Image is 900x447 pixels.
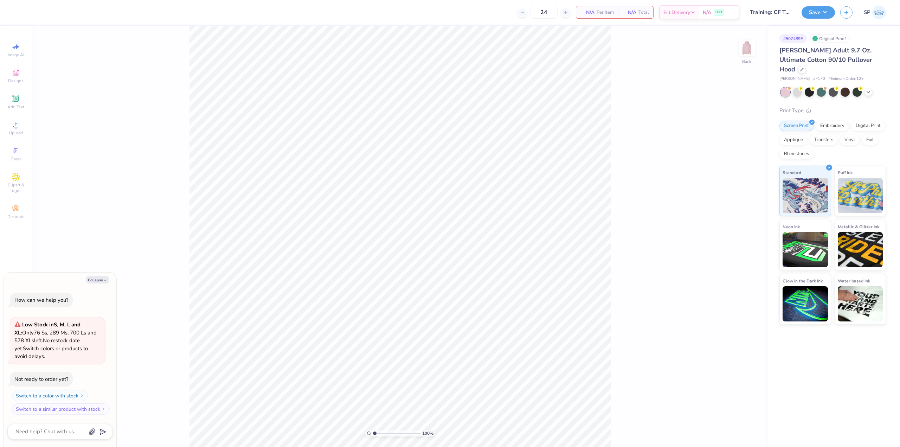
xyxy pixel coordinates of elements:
[802,6,835,19] button: Save
[11,156,21,162] span: Greek
[779,149,814,159] div: Rhinestones
[838,223,879,230] span: Metallic & Glitter Ink
[783,223,800,230] span: Neon Ink
[864,6,886,19] a: SP
[663,9,690,16] span: Est. Delivery
[838,232,883,267] img: Metallic & Glitter Ink
[14,296,69,304] div: How can we help you?
[872,6,886,19] img: Sean Pondales
[638,9,649,16] span: Total
[779,76,810,82] span: [PERSON_NAME]
[80,394,84,398] img: Switch to a color with stock
[810,135,838,145] div: Transfers
[102,407,106,411] img: Switch to a similar product with stock
[783,286,828,321] img: Glow in the Dark Ink
[715,10,723,15] span: FREE
[783,178,828,213] img: Standard
[597,9,614,16] span: Per Item
[862,135,878,145] div: Foil
[851,121,885,131] div: Digital Print
[813,76,825,82] span: # F170
[838,277,870,285] span: Water based Ink
[7,104,24,110] span: Add Text
[779,46,872,74] span: [PERSON_NAME] Adult 9.7 Oz. Ultimate Cotton 90/10 Pullover Hood
[86,276,109,283] button: Collapse
[816,121,849,131] div: Embroidery
[864,8,870,17] span: SP
[779,107,886,115] div: Print Type
[14,376,69,383] div: Not ready to order yet?
[783,277,823,285] span: Glow in the Dark Ink
[14,321,97,360] span: Only 76 Ss, 289 Ms, 700 Ls and 578 XLs left. Switch colors or products to avoid delays.
[838,169,853,176] span: Puff Ink
[12,403,110,415] button: Switch to a similar product with stock
[622,9,636,16] span: N/A
[7,214,24,219] span: Decorate
[4,182,28,193] span: Clipart & logos
[745,5,796,19] input: Untitled Design
[840,135,860,145] div: Vinyl
[810,34,850,43] div: Original Proof
[838,178,883,213] img: Puff Ink
[742,58,751,65] div: Back
[783,232,828,267] img: Neon Ink
[422,430,433,436] span: 100 %
[8,52,24,58] span: Image AI
[8,78,24,84] span: Designs
[779,121,814,131] div: Screen Print
[580,9,594,16] span: N/A
[703,9,711,16] span: N/A
[783,169,801,176] span: Standard
[838,286,883,321] img: Water based Ink
[14,321,81,336] strong: Low Stock in S, M, L and XL :
[12,390,88,401] button: Switch to a color with stock
[9,130,23,136] span: Upload
[740,41,754,55] img: Back
[530,6,558,19] input: – –
[779,34,807,43] div: # 507489F
[829,76,864,82] span: Minimum Order: 12 +
[14,337,80,352] span: No restock date yet.
[779,135,808,145] div: Applique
